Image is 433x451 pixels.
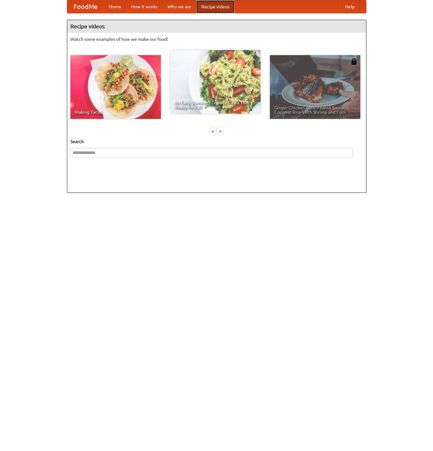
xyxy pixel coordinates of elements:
a: FoodMe [67,0,104,13]
a: Home [104,0,126,13]
a: Who we are [162,0,196,13]
a: Help [340,0,360,13]
div: » [217,127,223,135]
img: 483408.png [351,58,357,65]
h4: Recipe videos [67,20,366,33]
a: Recipe videos [196,0,235,13]
div: « [210,127,216,135]
a: An Easy, Summery Tomato Pasta That's Ready for Fall [170,50,261,114]
span: An Easy, Summery Tomato Pasta That's Ready for Fall [175,100,256,109]
p: Watch some examples of how we make our food! [70,36,363,42]
h5: Search [70,138,363,145]
span: Making Tacos [75,110,156,114]
a: Making Tacos [70,55,161,119]
a: How it works [126,0,162,13]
